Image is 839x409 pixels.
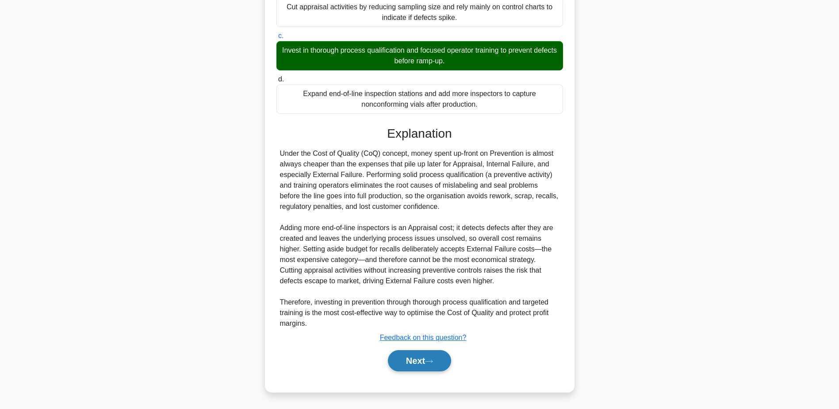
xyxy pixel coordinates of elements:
div: Expand end-of-line inspection stations and add more inspectors to capture nonconforming vials aft... [276,85,563,114]
button: Next [388,350,451,371]
span: c. [278,32,283,39]
h3: Explanation [282,126,558,141]
div: Under the Cost of Quality (CoQ) concept, money spent up-front on Prevention is almost always chea... [280,148,559,329]
a: Feedback on this question? [380,334,467,341]
div: Invest in thorough process qualification and focused operator training to prevent defects before ... [276,41,563,70]
span: d. [278,75,284,83]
